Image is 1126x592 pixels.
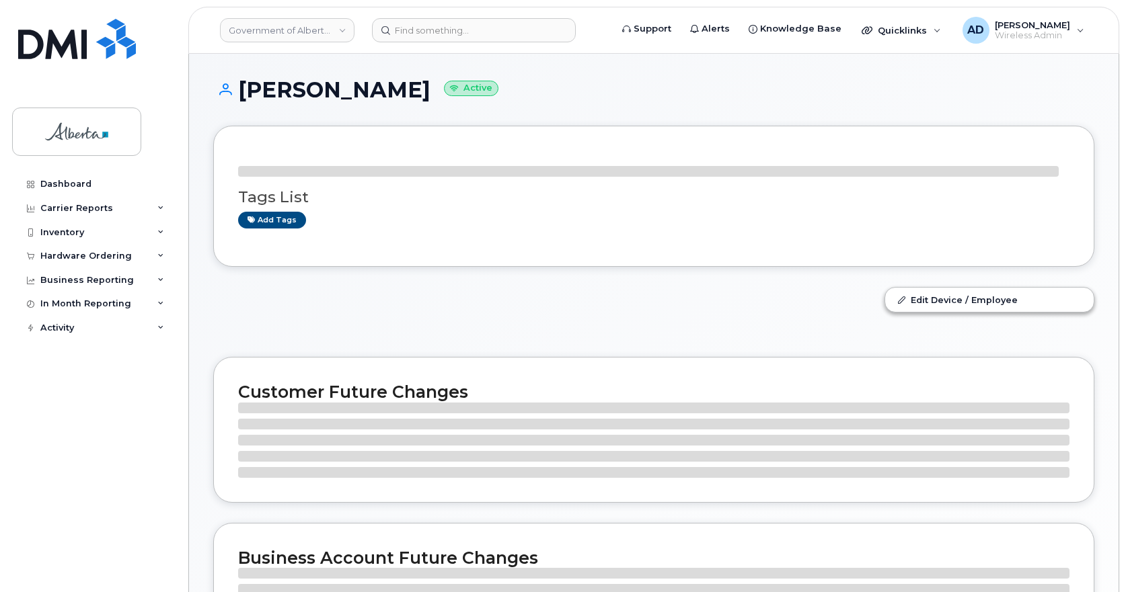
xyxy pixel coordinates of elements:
[238,548,1069,568] h2: Business Account Future Changes
[238,189,1069,206] h3: Tags List
[213,78,1094,101] h1: [PERSON_NAME]
[238,212,306,228] a: Add tags
[885,288,1094,312] a: Edit Device / Employee
[238,382,1069,402] h2: Customer Future Changes
[444,81,498,96] small: Active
